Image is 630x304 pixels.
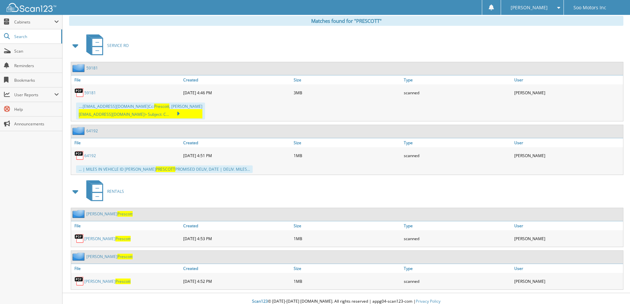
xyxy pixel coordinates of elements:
[14,48,59,54] span: Scan
[597,272,630,304] iframe: Chat Widget
[402,232,513,245] div: scanned
[402,221,513,230] a: Type
[79,109,202,118] div: [EMAIL_ADDRESS][DOMAIN_NAME]> Subject: C...
[182,75,292,84] a: Created
[154,104,169,109] span: Prescott
[292,138,402,147] a: Size
[182,264,292,273] a: Created
[402,86,513,99] div: scanned
[117,254,133,259] span: Prescott
[292,149,402,162] div: 1MB
[292,232,402,245] div: 1MB
[117,211,133,217] span: Prescott
[76,103,205,119] div: ... .[EMAIL_ADDRESS][DOMAIN_NAME] Cc: , [PERSON_NAME]
[252,298,268,304] span: Scan123
[71,75,182,84] a: File
[513,221,623,230] a: User
[573,6,606,10] span: Soo Motors Inc
[82,178,124,204] a: RENTALS
[72,210,86,218] img: folder2.png
[84,153,96,158] a: 64192
[84,279,131,284] a: [PERSON_NAME]Prescott
[182,138,292,147] a: Created
[513,275,623,288] div: [PERSON_NAME]
[72,64,86,72] img: folder2.png
[107,189,124,194] span: RENTALS
[86,254,133,259] a: [PERSON_NAME]Prescott
[71,138,182,147] a: File
[513,149,623,162] div: [PERSON_NAME]
[292,86,402,99] div: 3MB
[69,16,623,26] div: Matches found for "PRESCOTT"
[115,236,131,241] span: Prescott
[513,86,623,99] div: [PERSON_NAME]
[513,138,623,147] a: User
[14,77,59,83] span: Bookmarks
[82,32,129,59] a: SERVICE RO
[115,279,131,284] span: Prescott
[182,86,292,99] div: [DATE] 4:46 PM
[416,298,441,304] a: Privacy Policy
[182,149,292,162] div: [DATE] 4:51 PM
[84,90,96,96] a: 59181
[7,3,56,12] img: scan123-logo-white.svg
[72,127,86,135] img: folder2.png
[84,236,131,241] a: [PERSON_NAME]Prescott
[72,252,86,261] img: folder2.png
[513,75,623,84] a: User
[74,151,84,160] img: PDF.png
[402,75,513,84] a: Type
[71,264,182,273] a: File
[74,234,84,243] img: PDF.png
[182,221,292,230] a: Created
[14,19,54,25] span: Cabinets
[14,107,59,112] span: Help
[292,221,402,230] a: Size
[513,232,623,245] div: [PERSON_NAME]
[14,92,54,98] span: User Reports
[86,65,98,71] a: 59181
[74,88,84,98] img: PDF.png
[14,63,59,68] span: Reminders
[402,264,513,273] a: Type
[292,75,402,84] a: Size
[74,276,84,286] img: PDF.png
[86,128,98,134] a: 64192
[71,221,182,230] a: File
[76,165,253,173] div: ... | MILES IN VEHICLE ID [PERSON_NAME] PROMISED DELIV, DATE | DELIV. MILES...
[182,232,292,245] div: [DATE] 4:53 PM
[402,149,513,162] div: scanned
[14,34,58,39] span: Search
[182,275,292,288] div: [DATE] 4:52 PM
[511,6,548,10] span: [PERSON_NAME]
[402,138,513,147] a: Type
[292,264,402,273] a: Size
[402,275,513,288] div: scanned
[14,121,59,127] span: Announcements
[292,275,402,288] div: 1MB
[156,166,175,172] span: PRESCOTT
[86,211,133,217] a: [PERSON_NAME]Prescott
[513,264,623,273] a: User
[107,43,129,48] span: SERVICE RO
